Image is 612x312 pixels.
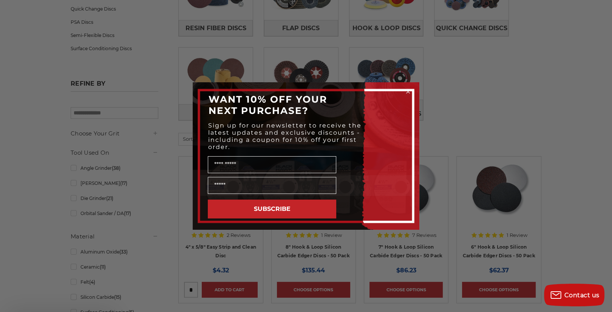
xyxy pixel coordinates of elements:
span: WANT 10% OFF YOUR NEXT PURCHASE? [209,94,327,116]
span: Contact us [564,292,600,299]
button: Close dialog [404,88,412,95]
button: Contact us [544,284,604,306]
input: Email [208,177,336,194]
span: Sign up for our newsletter to receive the latest updates and exclusive discounts - including a co... [208,122,362,151]
button: SUBSCRIBE [208,200,336,218]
